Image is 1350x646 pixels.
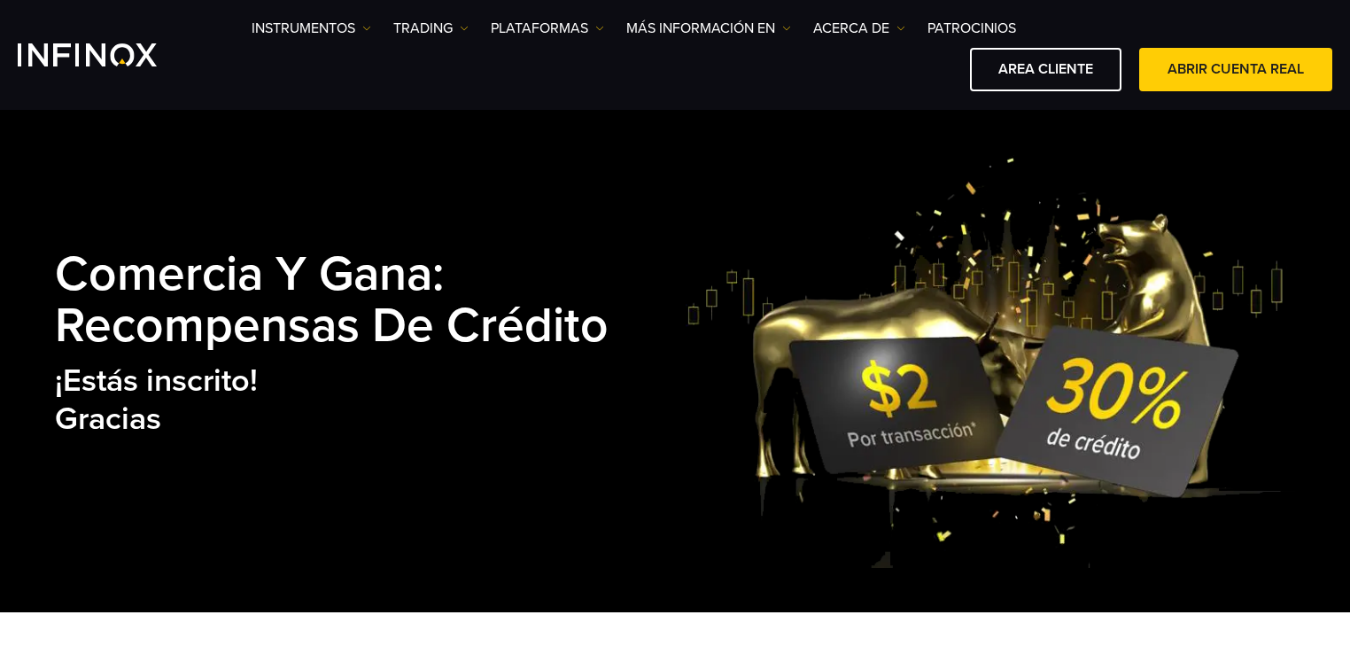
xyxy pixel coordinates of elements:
a: Instrumentos [252,18,371,39]
h2: ¡Estás inscrito! Gracias [55,362,686,440]
a: Patrocinios [927,18,1016,39]
a: INFINOX Logo [18,43,198,66]
a: TRADING [393,18,469,39]
a: Más información en [626,18,791,39]
a: PLATAFORMAS [491,18,604,39]
a: AREA CLIENTE [970,48,1121,91]
a: ACERCA DE [813,18,905,39]
strong: Comercia y Gana: Recompensas de Crédito [55,245,609,355]
a: ABRIR CUENTA REAL [1139,48,1332,91]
